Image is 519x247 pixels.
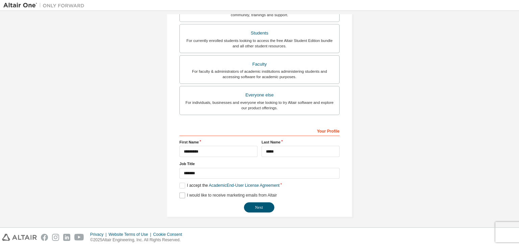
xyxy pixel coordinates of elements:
img: linkedin.svg [63,234,70,241]
p: © 2025 Altair Engineering, Inc. All Rights Reserved. [90,237,186,243]
a: Academic End-User License Agreement [209,183,279,188]
label: I would like to receive marketing emails from Altair [179,193,277,198]
div: For currently enrolled students looking to access the free Altair Student Edition bundle and all ... [184,38,335,49]
div: Cookie Consent [153,232,186,237]
div: Your Profile [179,125,340,136]
img: youtube.svg [74,234,84,241]
label: First Name [179,139,257,145]
img: Altair One [3,2,88,9]
label: I accept the [179,183,279,188]
label: Job Title [179,161,340,166]
div: Everyone else [184,90,335,100]
div: Privacy [90,232,108,237]
button: Next [244,202,274,212]
div: Website Terms of Use [108,232,153,237]
div: For faculty & administrators of academic institutions administering students and accessing softwa... [184,69,335,80]
label: Last Name [262,139,340,145]
div: Faculty [184,60,335,69]
img: facebook.svg [41,234,48,241]
div: Students [184,28,335,38]
div: For individuals, businesses and everyone else looking to try Altair software and explore our prod... [184,100,335,111]
img: instagram.svg [52,234,59,241]
img: altair_logo.svg [2,234,37,241]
